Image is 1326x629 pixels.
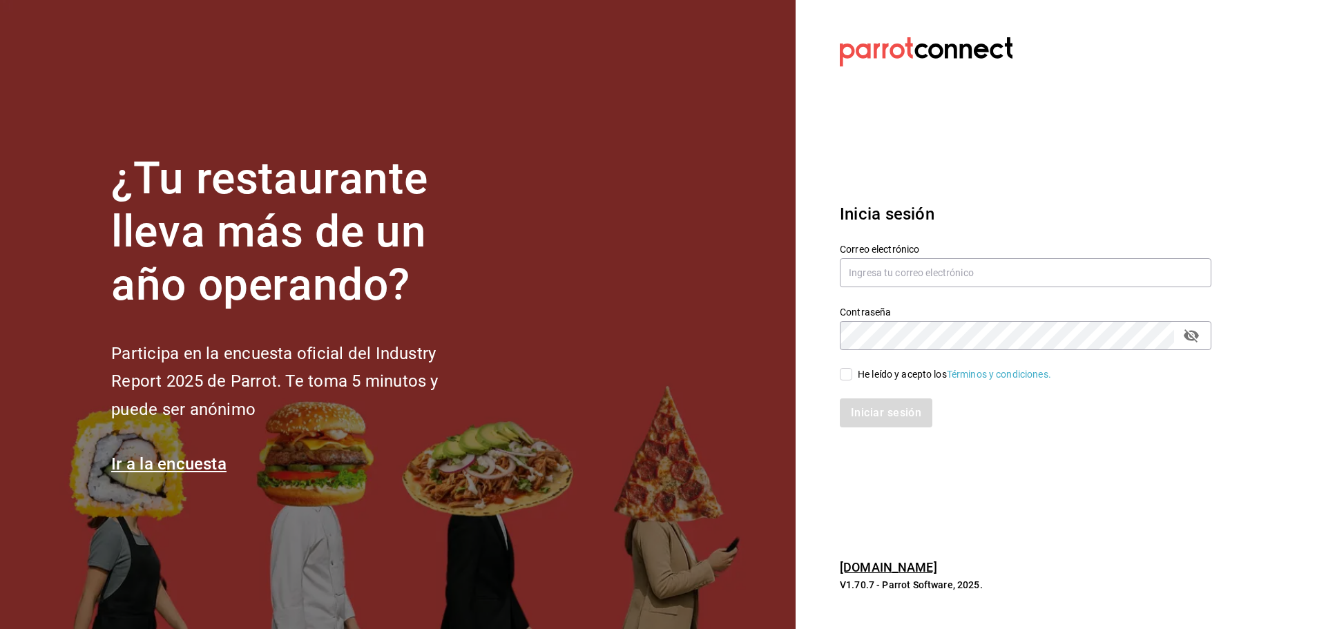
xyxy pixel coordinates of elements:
[840,202,1211,226] h3: Inicia sesión
[111,153,484,311] h1: ¿Tu restaurante lleva más de un año operando?
[840,560,937,574] a: [DOMAIN_NAME]
[840,258,1211,287] input: Ingresa tu correo electrónico
[840,578,1211,592] p: V1.70.7 - Parrot Software, 2025.
[947,369,1051,380] a: Términos y condiciones.
[1180,324,1203,347] button: passwordField
[840,244,1211,254] label: Correo electrónico
[840,307,1211,317] label: Contraseña
[111,454,227,474] a: Ir a la encuesta
[858,367,1051,382] div: He leído y acepto los
[111,340,484,424] h2: Participa en la encuesta oficial del Industry Report 2025 de Parrot. Te toma 5 minutos y puede se...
